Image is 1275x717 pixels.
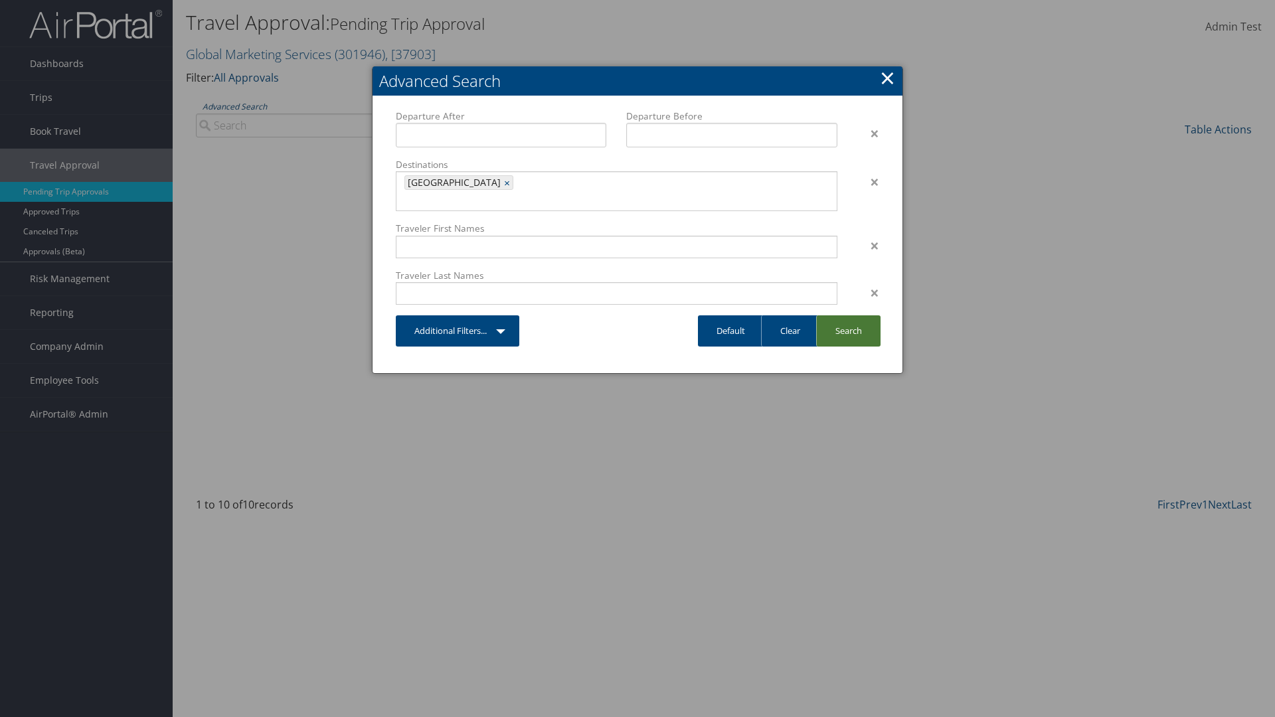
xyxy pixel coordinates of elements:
[396,315,519,347] a: Additional Filters...
[847,238,889,254] div: ×
[847,285,889,301] div: ×
[373,66,902,96] h2: Advanced Search
[698,315,764,347] a: Default
[761,315,819,347] a: Clear
[396,158,837,171] label: Destinations
[396,222,837,235] label: Traveler First Names
[880,64,895,91] a: Close
[847,125,889,141] div: ×
[396,110,606,123] label: Departure After
[504,176,513,189] a: ×
[626,110,837,123] label: Departure Before
[816,315,881,347] a: Search
[847,174,889,190] div: ×
[396,269,837,282] label: Traveler Last Names
[405,176,501,189] span: [GEOGRAPHIC_DATA]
